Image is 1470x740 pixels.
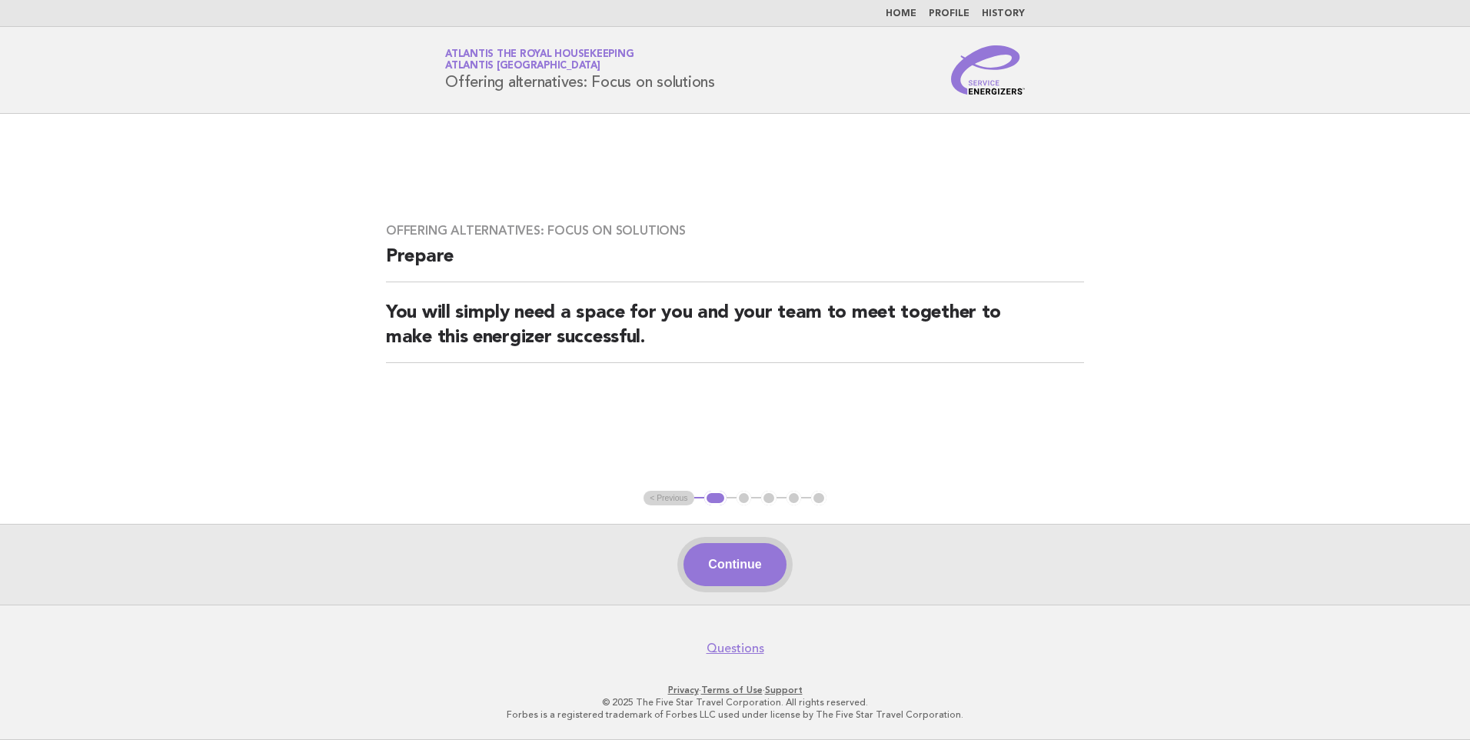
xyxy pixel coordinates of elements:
[386,245,1084,282] h2: Prepare
[264,684,1206,696] p: · ·
[445,62,600,72] span: Atlantis [GEOGRAPHIC_DATA]
[886,9,916,18] a: Home
[386,223,1084,238] h3: Offering alternatives: Focus on solutions
[264,708,1206,721] p: Forbes is a registered trademark of Forbes LLC used under license by The Five Star Travel Corpora...
[386,301,1084,363] h2: You will simply need a space for you and your team to meet together to make this energizer succes...
[704,491,727,506] button: 1
[701,685,763,695] a: Terms of Use
[707,641,764,656] a: Questions
[982,9,1025,18] a: History
[264,696,1206,708] p: © 2025 The Five Star Travel Corporation. All rights reserved.
[929,9,969,18] a: Profile
[445,49,634,71] a: Atlantis the Royal HousekeepingAtlantis [GEOGRAPHIC_DATA]
[765,685,803,695] a: Support
[445,50,715,90] h1: Offering alternatives: Focus on solutions
[951,45,1025,95] img: Service Energizers
[683,543,786,586] button: Continue
[668,685,699,695] a: Privacy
